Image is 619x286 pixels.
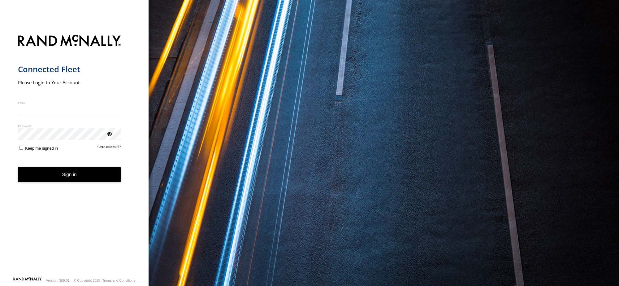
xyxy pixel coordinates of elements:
label: Password [18,124,121,128]
img: Rand McNally [18,33,121,49]
input: Keep me signed in [19,146,23,150]
div: Version: 309.01 [46,279,70,282]
h1: Connected Fleet [18,64,121,74]
button: Sign in [18,167,121,182]
label: Email [18,100,121,105]
a: Terms and Conditions [102,279,135,282]
div: ViewPassword [106,130,112,137]
span: Keep me signed in [25,146,58,151]
a: Visit our Website [13,277,42,284]
div: © Copyright 2025 - [74,279,135,282]
h2: Please Login to Your Account [18,79,121,86]
a: Forgot password? [97,145,121,151]
form: main [18,31,131,277]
